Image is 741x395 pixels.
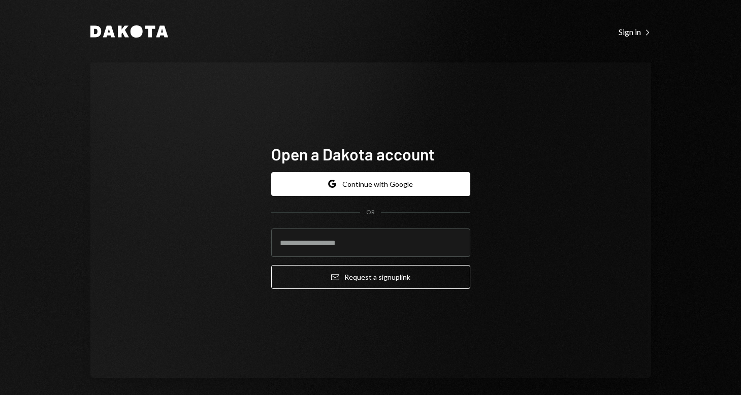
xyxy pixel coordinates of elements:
div: Sign in [619,27,651,37]
a: Sign in [619,26,651,37]
div: OR [366,208,375,217]
h1: Open a Dakota account [271,144,470,164]
button: Request a signuplink [271,265,470,289]
button: Continue with Google [271,172,470,196]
